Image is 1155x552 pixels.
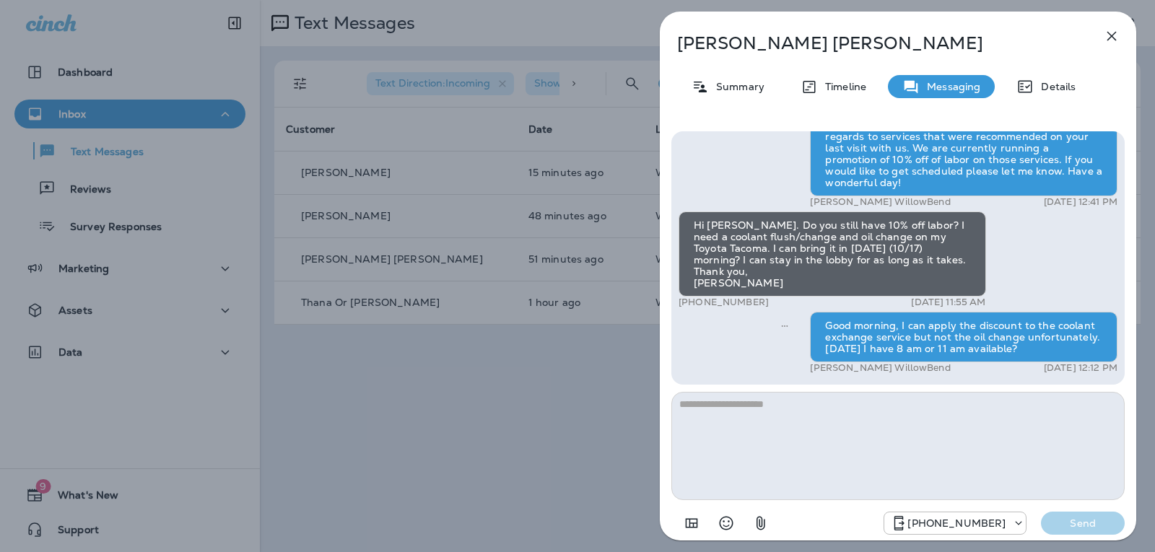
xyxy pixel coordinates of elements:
div: This is [PERSON_NAME] from [GEOGRAPHIC_DATA] Automotive, I am reaching out to you [DATE] in regar... [810,100,1117,196]
span: Sent [781,318,788,331]
button: Select an emoji [712,509,741,538]
p: [PHONE_NUMBER] [907,517,1006,529]
p: Summary [709,81,764,92]
p: [PERSON_NAME] [PERSON_NAME] [677,33,1071,53]
button: Add in a premade template [677,509,706,538]
p: Timeline [818,81,866,92]
div: Good morning, I can apply the discount to the coolant exchange service but not the oil change unf... [810,312,1117,362]
p: [PHONE_NUMBER] [679,297,769,308]
p: [PERSON_NAME] WillowBend [810,196,950,208]
div: +1 (813) 497-4455 [884,514,1026,532]
p: [DATE] 12:12 PM [1044,362,1117,374]
p: [PERSON_NAME] WillowBend [810,362,950,374]
p: Messaging [920,81,980,92]
p: [DATE] 12:41 PM [1044,196,1117,208]
p: Details [1034,81,1076,92]
div: Hi [PERSON_NAME]. Do you still have 10% off labor? I need a coolant flush/change and oil change o... [679,211,986,297]
p: [DATE] 11:55 AM [911,297,985,308]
